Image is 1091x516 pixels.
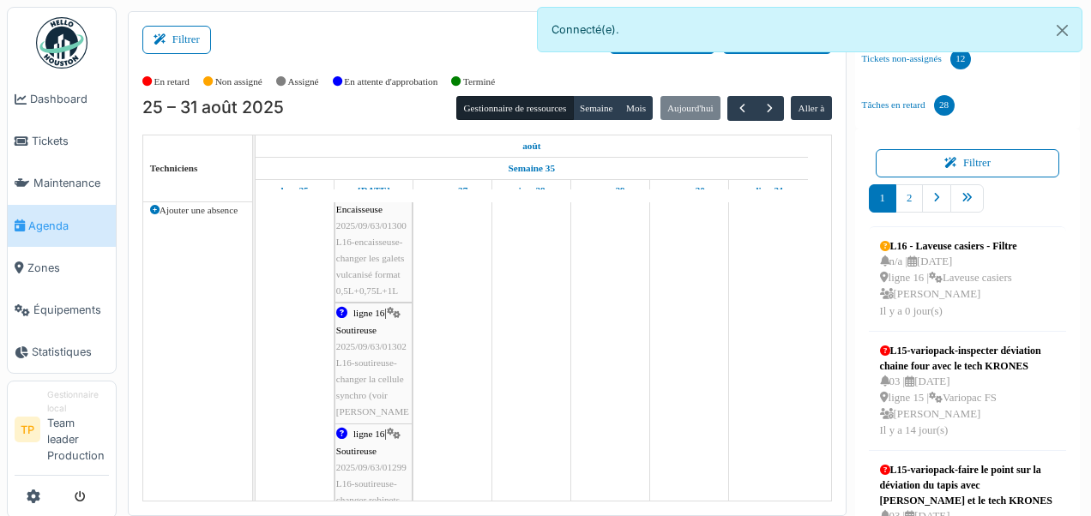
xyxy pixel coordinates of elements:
[592,180,630,201] a: 29 août 2025
[336,446,377,456] span: Soutireuse
[504,158,559,179] a: Semaine 35
[876,339,1060,444] a: L15-variopack-inspecter déviation chaine four avec le tech KRONES 03 |[DATE] ligne 15 |Variopac F...
[8,247,116,289] a: Zones
[142,98,284,118] h2: 25 – 31 août 2025
[336,325,377,335] span: Soutireuse
[15,417,40,442] li: TP
[855,36,978,82] a: Tickets non-assignés
[353,308,384,318] span: ligne 16
[8,120,116,162] a: Tickets
[537,7,1082,52] div: Connecté(e).
[276,180,312,201] a: 25 août 2025
[47,388,109,471] li: Team leader Production
[876,149,1060,177] button: Filtrer
[8,78,116,120] a: Dashboard
[880,343,1056,374] div: L15-variopack-inspecter déviation chaine four avec le tech KRONES
[518,135,545,157] a: 25 août 2025
[150,163,198,173] span: Techniciens
[336,220,407,231] span: 2025/09/63/01300
[353,180,395,201] a: 26 août 2025
[336,357,409,434] span: L16-soutireuse-changer la cellule synchro (voir [PERSON_NAME])
[8,205,116,247] a: Agenda
[27,260,109,276] span: Zones
[880,254,1017,320] div: n/a | [DATE] ligne 16 | Laveuse casiers [PERSON_NAME] Il y a 0 jour(s)
[33,302,109,318] span: Équipements
[660,96,720,120] button: Aujourd'hui
[880,462,1056,508] div: L15-variopack-faire le point sur la déviation du tapis avec [PERSON_NAME] et le tech KRONES
[876,234,1022,324] a: L16 - Laveuse casiers - Filtre n/a |[DATE] ligne 16 |Laveuse casiers [PERSON_NAME]Il y a 0 jour(s)
[30,91,109,107] span: Dashboard
[855,82,961,129] a: Tâches en retard
[215,75,262,89] label: Non assigné
[47,388,109,415] div: Gestionnaire local
[142,26,211,54] button: Filtrer
[336,237,405,297] span: L16-encaisseuse-changer les galets vulcanisé format 0,5L+0,75L+1L
[756,96,784,121] button: Suivant
[32,344,109,360] span: Statistiques
[880,374,1056,440] div: 03 | [DATE] ligne 15 | Variopac FS [PERSON_NAME] Il y a 14 jour(s)
[154,75,190,89] label: En retard
[934,95,955,116] div: 28
[288,75,319,89] label: Assigné
[336,305,411,437] div: |
[33,175,109,191] span: Maintenance
[28,218,109,234] span: Agenda
[433,180,472,201] a: 27 août 2025
[1043,8,1082,53] button: Close
[32,133,109,149] span: Tickets
[150,203,245,218] div: Ajouter une absence
[336,462,407,472] span: 2025/09/63/01299
[336,204,383,214] span: Encaisseuse
[573,96,620,120] button: Semaine
[353,429,384,439] span: ligne 16
[456,96,573,120] button: Gestionnaire de ressources
[36,17,87,69] img: Badge_color-CXgf-gQk.svg
[619,96,654,120] button: Mois
[514,180,550,201] a: 28 août 2025
[8,162,116,204] a: Maintenance
[15,388,109,475] a: TP Gestionnaire localTeam leader Production
[670,180,709,201] a: 30 août 2025
[749,180,787,201] a: 31 août 2025
[895,184,923,213] a: 2
[8,331,116,373] a: Statistiques
[344,75,437,89] label: En attente d'approbation
[336,184,411,299] div: |
[727,96,756,121] button: Précédent
[880,238,1017,254] div: L16 - Laveuse casiers - Filtre
[336,341,407,351] span: 2025/09/63/01302
[791,96,831,120] button: Aller à
[463,75,495,89] label: Terminé
[869,184,1067,226] nav: pager
[869,184,896,213] a: 1
[950,49,971,69] div: 12
[8,289,116,331] a: Équipements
